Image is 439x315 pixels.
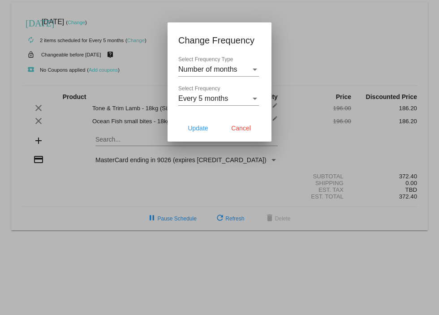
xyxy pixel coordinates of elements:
[231,125,251,132] span: Cancel
[178,120,218,136] button: Update
[188,125,208,132] span: Update
[178,95,228,102] span: Every 5 months
[178,33,261,47] h1: Change Frequency
[178,95,259,103] mat-select: Select Frequency
[178,65,259,73] mat-select: Select Frequency Type
[221,120,261,136] button: Cancel
[178,65,237,73] span: Number of months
